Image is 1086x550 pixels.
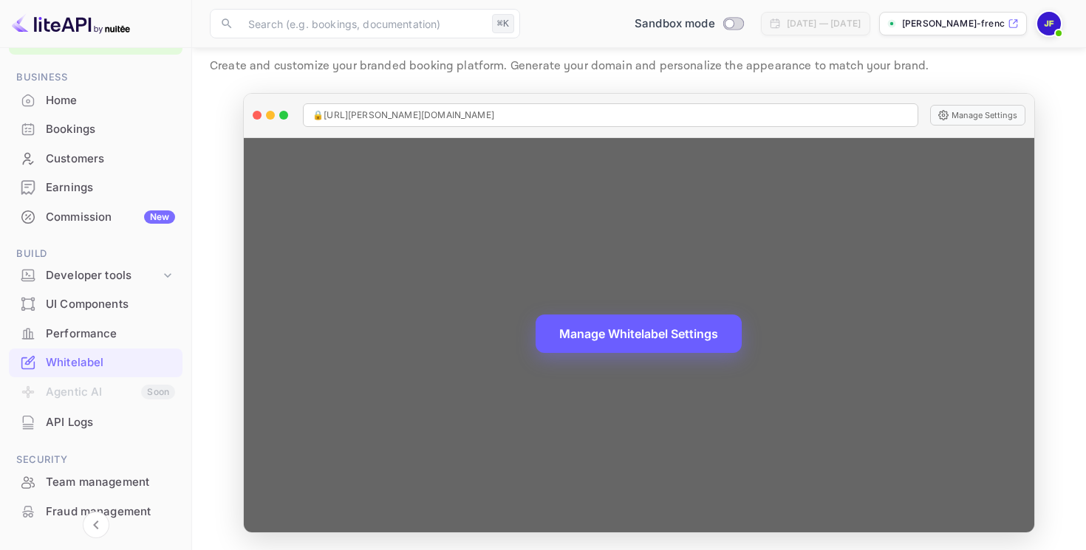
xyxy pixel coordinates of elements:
div: Commission [46,209,175,226]
div: New [144,210,175,224]
button: Manage Whitelabel Settings [536,314,742,353]
button: Collapse navigation [83,512,109,538]
div: Bookings [46,121,175,138]
div: Earnings [46,179,175,196]
div: Switch to Production mode [629,16,749,32]
div: Whitelabel [9,348,182,377]
div: Team management [9,468,182,497]
input: Search (e.g. bookings, documentation) [239,9,486,38]
a: Team management [9,468,182,495]
p: Create and customize your branded booking platform. Generate your domain and personalize the appe... [210,58,1068,75]
div: Home [46,92,175,109]
div: Home [9,86,182,115]
a: UI Components [9,290,182,317]
div: UI Components [46,296,175,313]
div: Developer tools [9,263,182,289]
a: CommissionNew [9,203,182,230]
span: 🔒 [URL][PERSON_NAME][DOMAIN_NAME] [313,109,494,122]
div: Performance [9,320,182,348]
span: Sandbox mode [635,16,715,32]
div: API Logs [46,414,175,431]
span: Build [9,246,182,262]
button: Manage Settings [930,105,1025,126]
p: Whitelabel [210,25,1068,55]
a: Earnings [9,173,182,201]
div: Performance [46,326,175,343]
span: Business [9,69,182,86]
div: Developer tools [46,267,160,284]
div: CommissionNew [9,203,182,232]
div: [DATE] — [DATE] [787,17,861,30]
img: Jon French [1037,12,1061,35]
div: Customers [46,151,175,168]
div: Whitelabel [46,354,175,371]
a: Performance [9,320,182,347]
div: Fraud management [46,503,175,520]
div: API Logs [9,408,182,437]
div: UI Components [9,290,182,319]
div: Bookings [9,115,182,144]
div: ⌘K [492,14,514,33]
div: Team management [46,474,175,491]
a: Customers [9,145,182,172]
p: [PERSON_NAME]-french-vqmdi.nuite... [902,17,1005,30]
a: Home [9,86,182,114]
div: Customers [9,145,182,173]
div: Fraud management [9,498,182,526]
a: Fraud management [9,498,182,525]
a: Bookings [9,115,182,142]
div: Earnings [9,173,182,202]
a: Whitelabel [9,348,182,376]
span: Security [9,452,182,468]
a: API Logs [9,408,182,436]
img: LiteAPI logo [12,12,130,35]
